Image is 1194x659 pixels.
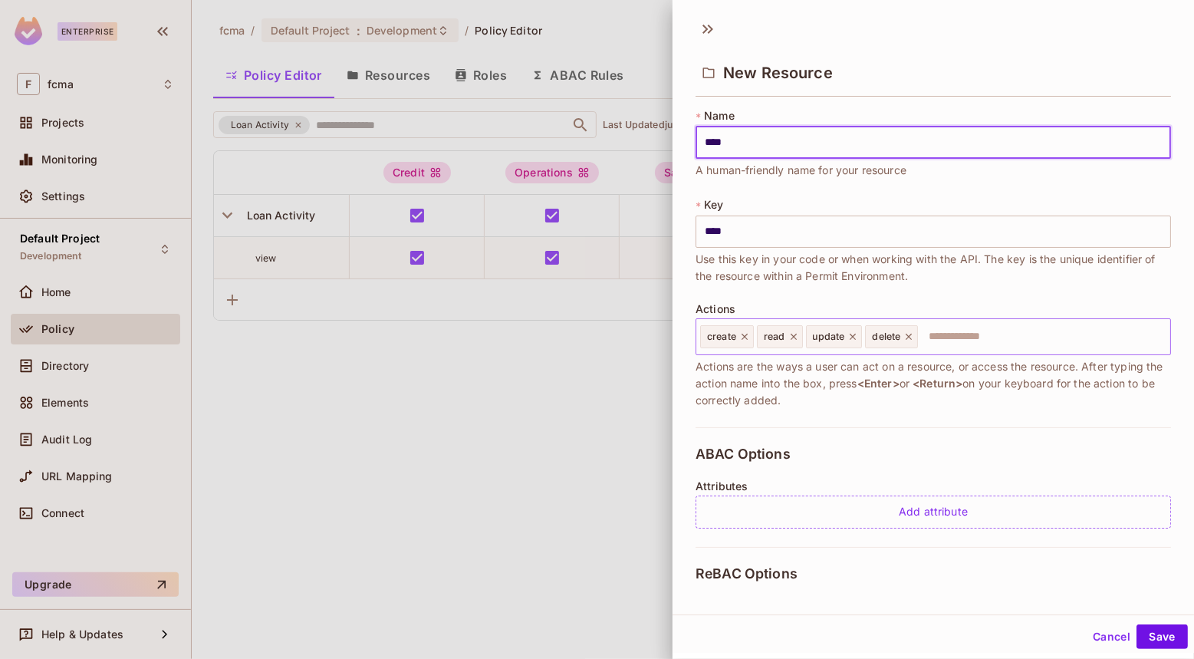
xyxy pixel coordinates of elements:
span: ABAC Options [696,446,791,462]
span: create [707,331,736,343]
button: Cancel [1087,624,1136,649]
div: create [700,325,754,348]
span: update [813,331,845,343]
button: Save [1136,624,1188,649]
span: New Resource [723,64,833,82]
div: update [806,325,863,348]
div: delete [865,325,918,348]
span: Actions [696,303,735,315]
div: Add attribute [696,496,1171,529]
span: A human-friendly name for your resource [696,162,906,179]
span: Key [704,199,723,211]
span: Actions are the ways a user can act on a resource, or access the resource. After typing the actio... [696,358,1171,409]
span: Name [704,110,735,122]
span: delete [872,331,900,343]
div: read [757,325,803,348]
span: <Enter> [857,377,900,390]
span: read [764,331,785,343]
span: Use this key in your code or when working with the API. The key is the unique identifier of the r... [696,251,1171,285]
span: <Return> [913,377,962,390]
span: Attributes [696,480,748,493]
span: ReBAC Options [696,566,798,582]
